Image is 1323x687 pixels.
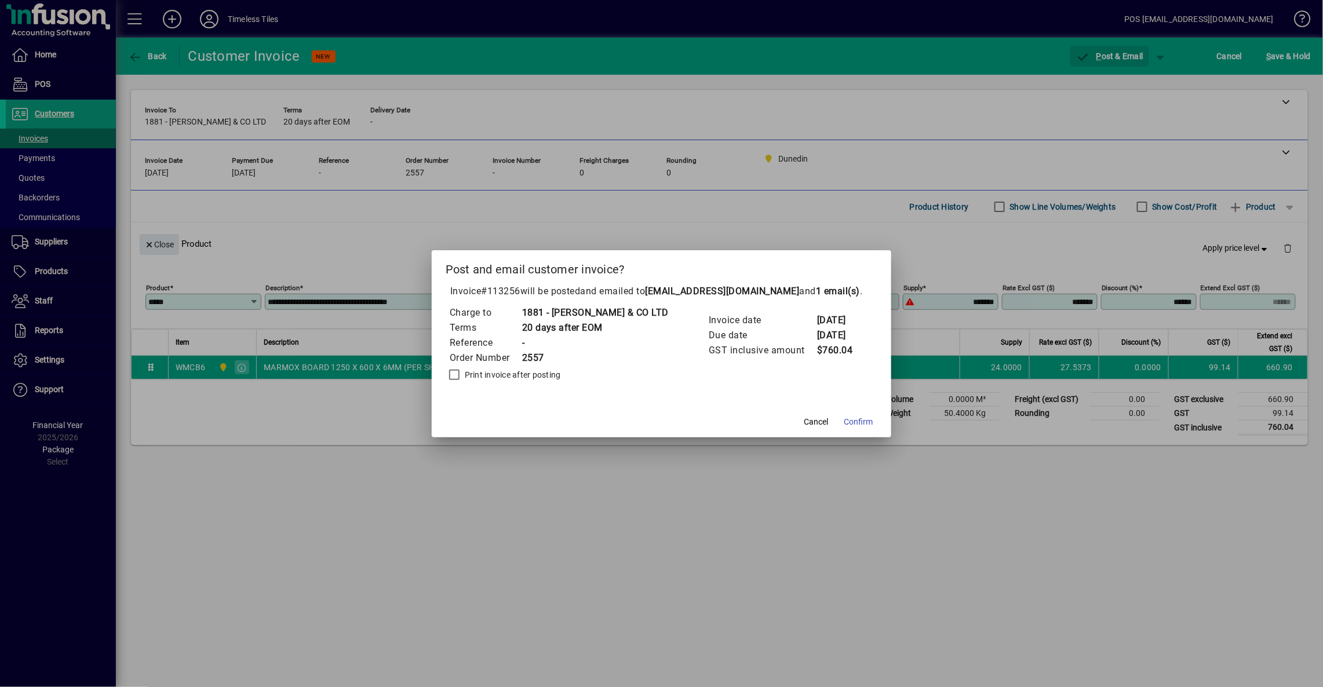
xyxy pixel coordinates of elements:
[844,416,873,428] span: Confirm
[708,343,817,358] td: GST inclusive amount
[449,305,522,320] td: Charge to
[449,320,522,335] td: Terms
[581,286,861,297] span: and emailed to
[708,313,817,328] td: Invoice date
[481,286,520,297] span: #113256
[804,416,828,428] span: Cancel
[816,286,860,297] b: 1 email(s)
[839,412,877,433] button: Confirm
[446,284,878,298] p: Invoice will be posted .
[522,350,669,366] td: 2557
[432,250,892,284] h2: Post and email customer invoice?
[522,305,669,320] td: 1881 - [PERSON_NAME] & CO LTD
[797,412,834,433] button: Cancel
[449,350,522,366] td: Order Number
[462,369,561,381] label: Print invoice after posting
[817,313,863,328] td: [DATE]
[646,286,800,297] b: [EMAIL_ADDRESS][DOMAIN_NAME]
[708,328,817,343] td: Due date
[522,335,669,350] td: -
[817,328,863,343] td: [DATE]
[522,320,669,335] td: 20 days after EOM
[800,286,861,297] span: and
[817,343,863,358] td: $760.04
[449,335,522,350] td: Reference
